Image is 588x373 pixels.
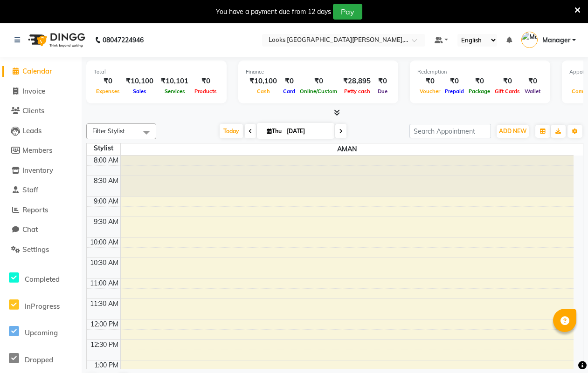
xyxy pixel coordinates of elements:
span: Today [220,124,243,138]
div: 8:00 AM [92,156,120,165]
span: Services [162,88,187,95]
span: Upcoming [25,328,58,337]
b: 08047224946 [103,27,144,53]
div: 9:30 AM [92,217,120,227]
span: Settings [22,245,49,254]
span: Clients [22,106,44,115]
span: Reports [22,205,48,214]
a: Calendar [2,66,79,77]
span: Completed [25,275,60,284]
div: 1:00 PM [92,360,120,370]
div: 12:00 PM [89,319,120,329]
a: Clients [2,106,79,116]
span: Prepaid [443,88,466,95]
span: Due [375,88,390,95]
a: Invoice [2,86,79,97]
div: ₹28,895 [339,76,374,87]
span: Card [281,88,297,95]
div: 12:30 PM [89,340,120,350]
div: ₹0 [417,76,443,87]
span: Leads [22,126,42,135]
div: ₹0 [522,76,543,87]
div: ₹10,101 [157,76,192,87]
div: 11:00 AM [88,278,120,288]
span: Products [192,88,219,95]
a: Inventory [2,165,79,176]
span: Members [22,146,52,155]
a: Staff [2,185,79,196]
span: AMAN [121,143,574,155]
span: Dropped [25,355,53,364]
div: Redemption [417,68,543,76]
span: Manager [542,35,570,45]
iframe: chat widget [549,336,579,364]
div: ₹0 [466,76,492,87]
span: Cash [255,88,272,95]
input: Search Appointment [409,124,491,138]
div: 11:30 AM [88,299,120,309]
div: 10:00 AM [88,237,120,247]
div: ₹0 [192,76,219,87]
span: InProgress [25,302,60,311]
div: 10:30 AM [88,258,120,268]
img: Manager [521,32,538,48]
span: Calendar [22,67,52,75]
div: Stylist [87,143,120,153]
a: Reports [2,205,79,216]
span: Online/Custom [297,88,339,95]
div: ₹0 [374,76,391,87]
div: ₹10,100 [122,76,157,87]
span: Wallet [522,88,543,95]
span: Gift Cards [492,88,522,95]
span: Petty cash [342,88,373,95]
div: ₹0 [443,76,466,87]
a: Members [2,145,79,156]
img: logo [24,27,88,53]
div: ₹0 [281,76,297,87]
span: Invoice [22,87,45,95]
span: Voucher [417,88,443,95]
div: ₹0 [492,76,522,87]
div: Total [94,68,219,76]
span: Staff [22,185,38,194]
span: Filter Stylist [92,127,125,135]
a: Leads [2,126,79,136]
div: ₹0 [297,76,339,87]
span: Expenses [94,88,122,95]
button: Pay [333,4,362,20]
div: You have a payment due from 12 days [216,7,331,17]
div: Finance [246,68,391,76]
span: Chat [22,225,38,234]
a: Settings [2,244,79,255]
div: ₹10,100 [246,76,281,87]
div: 9:00 AM [92,197,120,206]
span: Package [466,88,492,95]
div: 8:30 AM [92,176,120,186]
button: ADD NEW [497,125,529,138]
span: Sales [131,88,149,95]
span: Inventory [22,166,53,175]
input: 2025-09-04 [284,124,331,138]
span: ADD NEW [499,128,526,135]
div: ₹0 [94,76,122,87]
a: Chat [2,224,79,235]
span: Thu [264,128,284,135]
